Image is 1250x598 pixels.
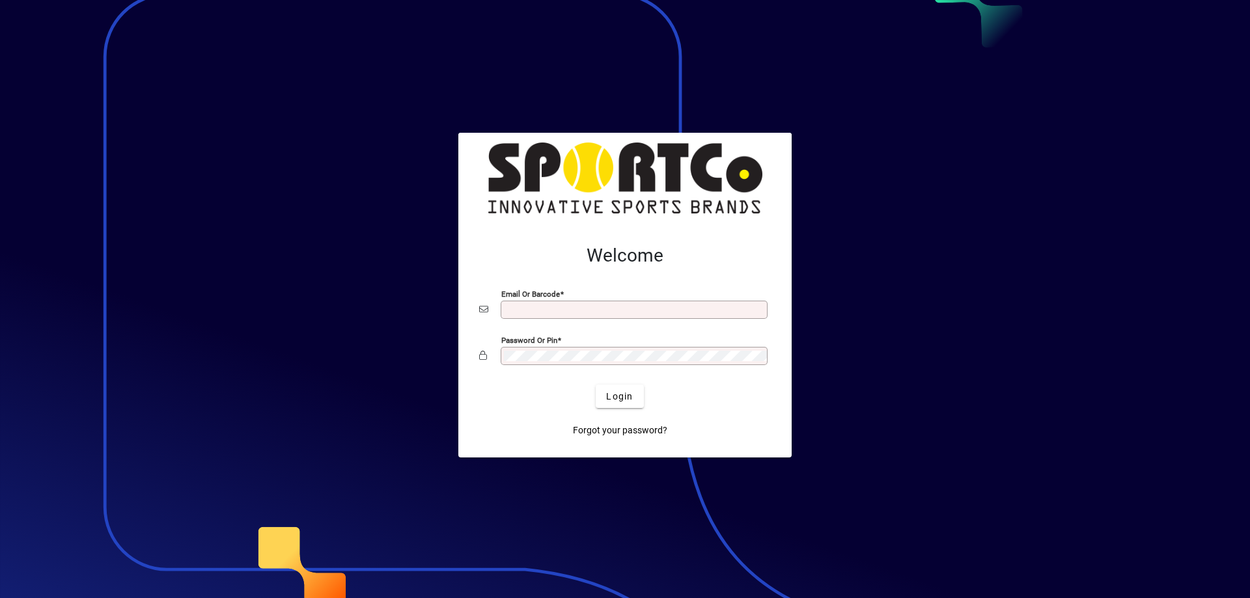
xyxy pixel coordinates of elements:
[568,418,673,442] a: Forgot your password?
[479,245,771,267] h2: Welcome
[501,336,557,345] mat-label: Password or Pin
[573,424,667,437] span: Forgot your password?
[596,385,643,408] button: Login
[501,290,560,299] mat-label: Email or Barcode
[606,390,633,403] span: Login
